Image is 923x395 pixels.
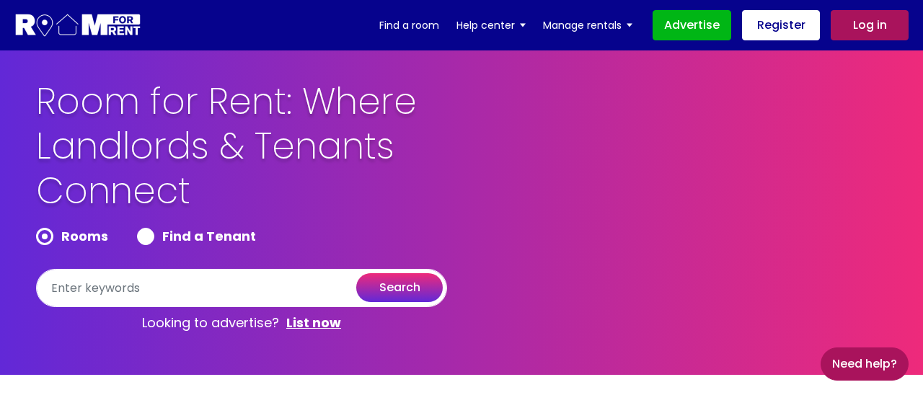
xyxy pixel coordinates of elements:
[36,228,108,245] label: Rooms
[14,12,142,39] img: Logo for Room for Rent, featuring a welcoming design with a house icon and modern typography
[36,269,447,307] input: Enter keywords
[36,307,447,339] p: Looking to advertise?
[137,228,256,245] label: Find a Tenant
[36,79,519,228] h1: Room for Rent: Where Landlords & Tenants Connect
[286,314,341,332] a: List now
[821,347,909,381] a: Need Help?
[456,14,526,36] a: Help center
[356,273,443,302] button: search
[831,10,909,40] a: Log in
[653,10,731,40] a: Advertise
[379,14,439,36] a: Find a room
[543,14,632,36] a: Manage rentals
[742,10,820,40] a: Register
